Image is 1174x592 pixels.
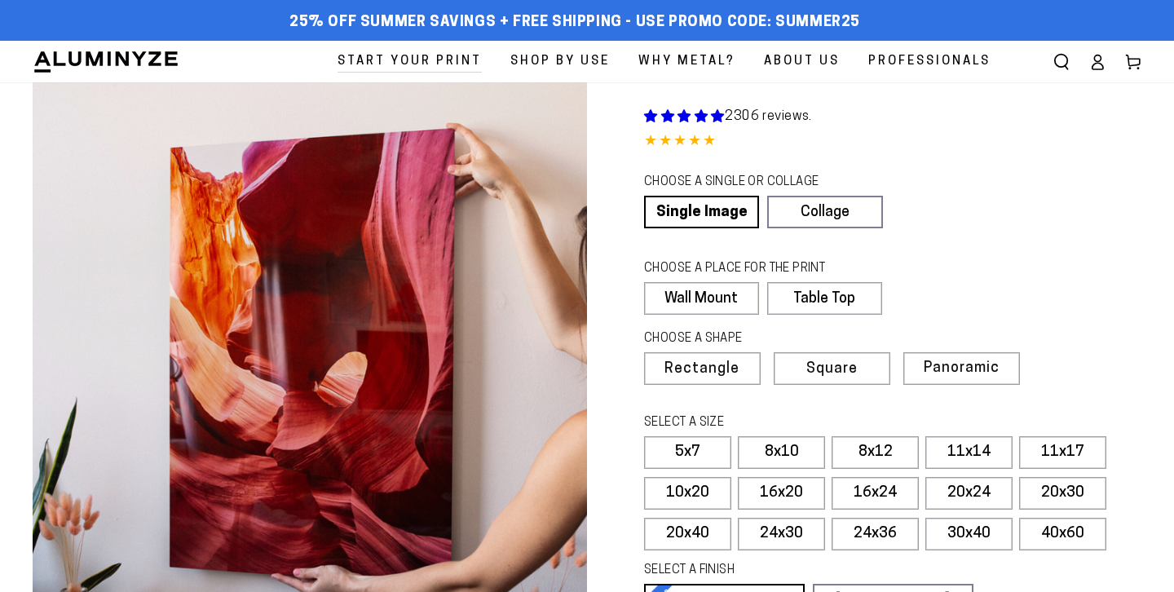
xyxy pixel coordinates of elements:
a: Start Your Print [325,41,494,82]
span: Professionals [868,51,991,73]
label: 40x60 [1019,518,1106,550]
a: About Us [752,41,852,82]
span: Square [806,362,858,377]
label: 20x30 [1019,477,1106,510]
span: Start Your Print [338,51,482,73]
div: 4.85 out of 5.0 stars [644,130,1141,154]
legend: CHOOSE A SHAPE [644,330,869,348]
label: 11x17 [1019,436,1106,469]
label: Wall Mount [644,282,759,315]
label: 10x20 [644,477,731,510]
a: Collage [767,196,882,228]
a: Professionals [856,41,1003,82]
label: Table Top [767,282,882,315]
span: Panoramic [924,360,1000,376]
span: Rectangle [664,362,739,377]
img: Aluminyze [33,50,179,74]
label: 30x40 [925,518,1013,550]
label: 16x24 [832,477,919,510]
label: 5x7 [644,436,731,469]
span: Shop By Use [510,51,610,73]
label: 16x20 [738,477,825,510]
label: 20x40 [644,518,731,550]
label: 11x14 [925,436,1013,469]
label: 24x30 [738,518,825,550]
label: 20x24 [925,477,1013,510]
legend: CHOOSE A SINGLE OR COLLAGE [644,174,867,192]
label: 8x12 [832,436,919,469]
span: Why Metal? [638,51,735,73]
span: About Us [764,51,840,73]
label: 8x10 [738,436,825,469]
label: 24x36 [832,518,919,550]
a: Single Image [644,196,759,228]
span: 25% off Summer Savings + Free Shipping - Use Promo Code: SUMMER25 [289,14,860,32]
summary: Search our site [1044,44,1079,80]
legend: SELECT A SIZE [644,414,936,432]
a: Why Metal? [626,41,748,82]
a: Shop By Use [498,41,622,82]
legend: SELECT A FINISH [644,562,936,580]
legend: CHOOSE A PLACE FOR THE PRINT [644,260,867,278]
